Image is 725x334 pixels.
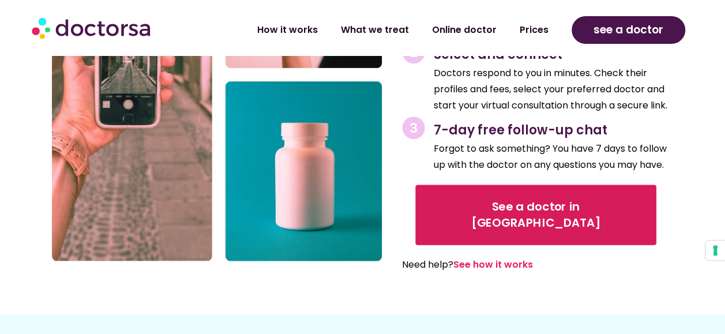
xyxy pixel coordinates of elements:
[705,241,725,260] button: Your consent preferences for tracking technologies
[431,198,640,232] span: See a doctor in [GEOGRAPHIC_DATA]
[593,21,663,39] span: see a doctor
[434,121,607,139] span: 7-day free follow-up chat
[246,17,329,43] a: How it works
[453,258,533,271] a: See how it works
[572,16,685,44] a: see a doctor
[434,141,670,173] p: Forgot to ask something? You have 7 days to follow up with the doctor on any questions you may have.
[195,17,560,43] nav: Menu
[434,65,670,114] p: Doctors respond to you in minutes. Check their profiles and fees, select your preferred doctor an...
[402,257,642,273] p: Need help?
[329,17,420,43] a: What we treat
[415,185,656,245] a: See a doctor in [GEOGRAPHIC_DATA]
[420,17,508,43] a: Online doctor
[508,17,560,43] a: Prices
